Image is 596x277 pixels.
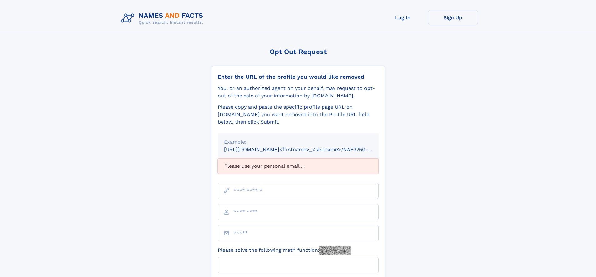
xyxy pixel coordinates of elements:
label: Please solve the following math function: [218,246,351,255]
div: Opt Out Request [211,48,385,56]
small: [URL][DOMAIN_NAME]<firstname>_<lastname>/NAF325G-xxxxxxxx [224,146,390,152]
div: Please use your personal email ... [218,158,379,174]
div: Example: [224,138,372,146]
div: You, or an authorized agent on your behalf, may request to opt-out of the sale of your informatio... [218,85,379,100]
div: Enter the URL of the profile you would like removed [218,73,379,80]
a: Log In [378,10,428,25]
div: Please copy and paste the specific profile page URL on [DOMAIN_NAME] you want removed into the Pr... [218,103,379,126]
img: Logo Names and Facts [118,10,208,27]
a: Sign Up [428,10,478,25]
